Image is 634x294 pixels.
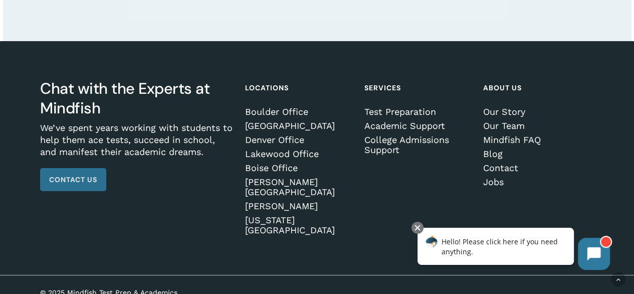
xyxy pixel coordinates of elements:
h4: Services [364,79,472,97]
a: [PERSON_NAME] [245,201,353,211]
a: Our Team [483,121,591,131]
a: Boulder Office [245,107,353,117]
a: Contact [483,163,591,173]
a: Lakewood Office [245,149,353,159]
a: Academic Support [364,121,472,131]
a: Our Story [483,107,591,117]
a: Denver Office [245,135,353,145]
h4: About Us [483,79,591,97]
h3: Chat with the Experts at Mindfish [40,79,234,118]
a: [PERSON_NAME][GEOGRAPHIC_DATA] [245,177,353,197]
h4: Locations [245,79,353,97]
p: We’ve spent years working with students to help them ace tests, succeed in school, and manifest t... [40,122,234,168]
a: Boise Office [245,163,353,173]
a: Contact Us [40,168,106,191]
a: [GEOGRAPHIC_DATA] [245,121,353,131]
a: Mindfish FAQ [483,135,591,145]
a: Jobs [483,177,591,187]
a: College Admissions Support [364,135,472,155]
span: Contact Us [49,175,97,185]
a: Blog [483,149,591,159]
a: [US_STATE][GEOGRAPHIC_DATA] [245,215,353,235]
iframe: Chatbot [407,220,620,280]
a: Test Preparation [364,107,472,117]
